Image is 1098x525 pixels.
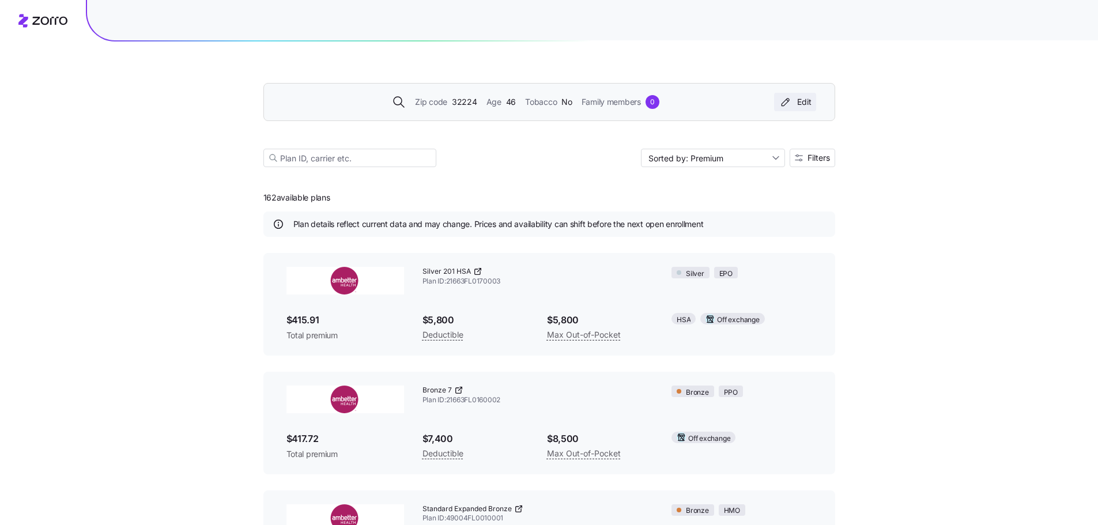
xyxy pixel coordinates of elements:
span: $417.72 [286,432,404,446]
span: Silver [686,269,704,280]
span: Total premium [286,448,404,460]
span: 46 [506,96,516,108]
span: No [561,96,572,108]
img: Ambetter [286,386,404,413]
div: Edit [779,96,812,108]
span: PPO [724,387,738,398]
span: Filters [808,154,830,162]
span: Deductible [422,328,463,342]
span: Zip code [415,96,447,108]
span: Max Out-of-Pocket [547,447,621,460]
span: Max Out-of-Pocket [547,328,621,342]
span: Plan ID: 49004FL0010001 [422,513,654,523]
span: $5,800 [547,313,653,327]
input: Sort by [641,149,785,167]
span: Bronze [686,505,709,516]
span: Tobacco [525,96,557,108]
span: $5,800 [422,313,529,327]
span: $8,500 [547,432,653,446]
span: HSA [677,315,691,326]
span: Off exchange [717,315,759,326]
span: Standard Expanded Bronze [422,504,512,514]
span: $7,400 [422,432,529,446]
span: HMO [724,505,740,516]
span: Plan ID: 21663FL0170003 [422,277,654,286]
span: 162 available plans [263,192,330,203]
span: Family members [582,96,641,108]
span: Age [486,96,501,108]
span: Silver 201 HSA [422,267,471,277]
span: Bronze [686,387,709,398]
span: $415.91 [286,313,404,327]
span: Plan details reflect current data and may change. Prices and availability can shift before the ne... [293,218,704,230]
span: Total premium [286,330,404,341]
span: Deductible [422,447,463,460]
img: Ambetter [286,267,404,294]
span: Off exchange [688,433,730,444]
span: Plan ID: 21663FL0160002 [422,395,654,405]
span: EPO [719,269,733,280]
span: 32224 [452,96,477,108]
button: Filters [790,149,835,167]
button: Edit [774,93,816,111]
input: Plan ID, carrier etc. [263,149,436,167]
div: 0 [646,95,659,109]
span: Bronze 7 [422,386,452,395]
